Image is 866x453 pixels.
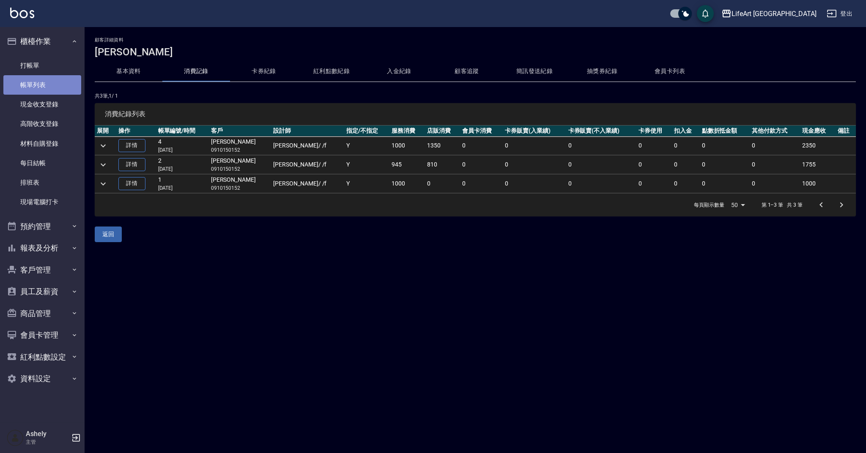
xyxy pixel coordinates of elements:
td: 0 [503,175,566,193]
button: expand row [97,177,110,190]
td: [PERSON_NAME] / /f [271,175,344,193]
img: Logo [10,8,34,18]
td: [PERSON_NAME] [209,156,271,174]
button: 消費記錄 [162,61,230,82]
td: Y [344,136,389,155]
td: 0 [460,175,503,193]
a: 每日結帳 [3,153,81,173]
td: 0 [503,136,566,155]
th: 點數折抵金額 [700,126,750,136]
button: 客戶管理 [3,259,81,281]
td: 0 [700,136,750,155]
th: 操作 [116,126,156,136]
td: 0 [460,156,503,174]
a: 詳情 [118,177,145,190]
th: 卡券販賣(不入業績) [566,126,637,136]
p: 0910150152 [211,146,269,154]
p: 0910150152 [211,184,269,192]
td: [PERSON_NAME] [209,175,271,193]
button: 櫃檯作業 [3,30,81,52]
th: 卡券販賣(入業績) [503,126,566,136]
td: 0 [636,136,671,155]
td: 0 [566,156,637,174]
button: 紅利點數紀錄 [298,61,365,82]
a: 現場電腦打卡 [3,192,81,212]
td: 0 [566,136,637,155]
button: 顧客追蹤 [433,61,501,82]
button: expand row [97,158,110,171]
td: 0 [750,156,800,174]
th: 其他付款方式 [750,126,800,136]
td: 945 [389,156,425,174]
h5: Ashely [26,430,69,438]
p: 共 3 筆, 1 / 1 [95,92,856,100]
a: 詳情 [118,158,145,171]
button: 資料設定 [3,368,81,390]
th: 展開 [95,126,116,136]
a: 詳情 [118,139,145,152]
button: expand row [97,139,110,152]
td: [PERSON_NAME] [209,136,271,155]
a: 材料自購登錄 [3,134,81,153]
button: 商品管理 [3,303,81,325]
td: 0 [750,136,800,155]
td: 2350 [800,136,835,155]
a: 高階收支登錄 [3,114,81,134]
div: 50 [728,194,748,216]
td: 1000 [800,175,835,193]
td: 0 [503,156,566,174]
button: save [697,5,714,22]
td: Y [344,156,389,174]
span: 消費紀錄列表 [105,110,846,118]
td: 0 [460,136,503,155]
td: 0 [700,156,750,174]
th: 現金應收 [800,126,835,136]
button: 返回 [95,226,122,242]
td: [PERSON_NAME] / /f [271,136,344,155]
p: [DATE] [158,146,207,154]
td: 0 [700,175,750,193]
h3: [PERSON_NAME] [95,46,856,58]
button: LifeArt [GEOGRAPHIC_DATA] [718,5,820,22]
button: 員工及薪資 [3,281,81,303]
button: 會員卡管理 [3,324,81,346]
td: 0 [672,156,700,174]
p: 第 1–3 筆 共 3 筆 [762,201,803,209]
td: 0 [672,175,700,193]
td: 0 [566,175,637,193]
td: 1350 [425,136,460,155]
td: 2 [156,156,209,174]
button: 會員卡列表 [636,61,704,82]
button: 報表及分析 [3,237,81,259]
td: 810 [425,156,460,174]
button: 卡券紀錄 [230,61,298,82]
a: 現金收支登錄 [3,95,81,114]
a: 帳單列表 [3,75,81,95]
p: 主管 [26,438,69,446]
td: 0 [636,175,671,193]
h2: 顧客詳細資料 [95,37,856,43]
td: 1 [156,175,209,193]
a: 排班表 [3,173,81,192]
p: [DATE] [158,165,207,173]
td: 1000 [389,175,425,193]
td: [PERSON_NAME] / /f [271,156,344,174]
td: 1000 [389,136,425,155]
td: Y [344,175,389,193]
p: 0910150152 [211,165,269,173]
th: 扣入金 [672,126,700,136]
td: 0 [750,175,800,193]
th: 備註 [836,126,856,136]
button: 基本資料 [95,61,162,82]
button: 預約管理 [3,216,81,237]
td: 0 [672,136,700,155]
button: 登出 [823,6,856,22]
th: 店販消費 [425,126,460,136]
img: Person [7,429,24,446]
td: 0 [636,156,671,174]
p: 每頁顯示數量 [694,201,724,209]
a: 打帳單 [3,56,81,75]
button: 入金紀錄 [365,61,433,82]
th: 客戶 [209,126,271,136]
th: 設計師 [271,126,344,136]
